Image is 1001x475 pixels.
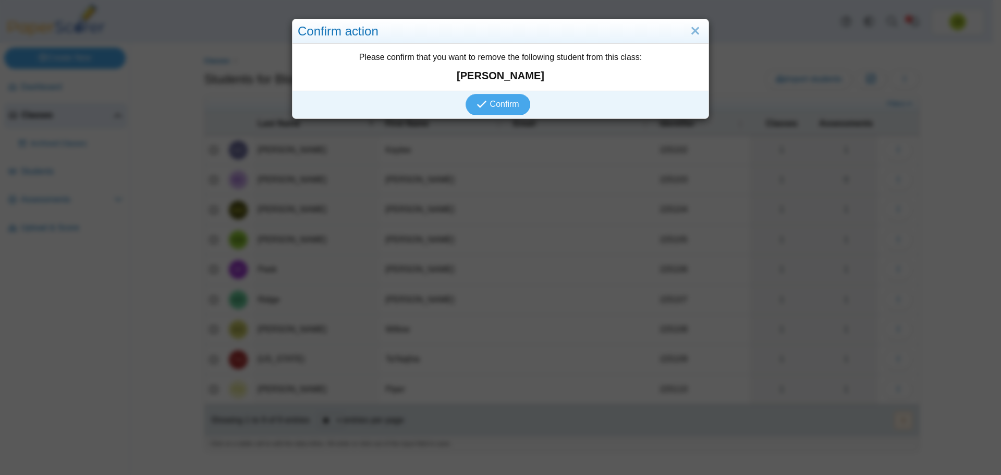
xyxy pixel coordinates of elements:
button: Confirm [466,94,530,115]
div: Please confirm that you want to remove the following student from this class: [292,44,709,91]
a: Close [687,22,703,40]
span: Confirm [490,100,519,108]
div: Confirm action [292,19,709,44]
strong: [PERSON_NAME] [298,68,703,83]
